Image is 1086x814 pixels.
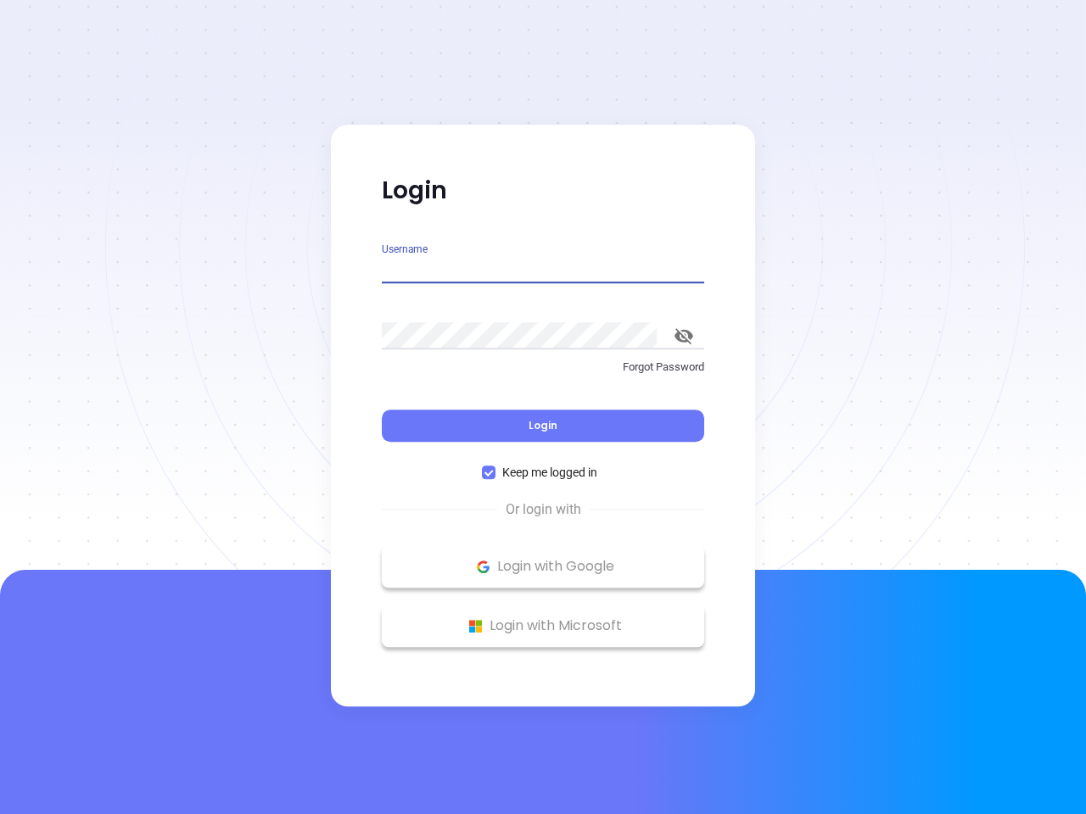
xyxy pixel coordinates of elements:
[390,554,696,579] p: Login with Google
[382,605,704,647] button: Microsoft Logo Login with Microsoft
[529,418,557,432] span: Login
[382,410,704,442] button: Login
[382,244,428,254] label: Username
[382,359,704,376] p: Forgot Password
[382,359,704,389] a: Forgot Password
[663,315,704,356] button: toggle password visibility
[465,616,486,637] img: Microsoft Logo
[382,176,704,206] p: Login
[473,556,494,577] img: Google Logo
[497,499,590,520] span: Or login with
[382,545,704,588] button: Google Logo Login with Google
[390,613,696,638] p: Login with Microsoft
[495,463,604,482] span: Keep me logged in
